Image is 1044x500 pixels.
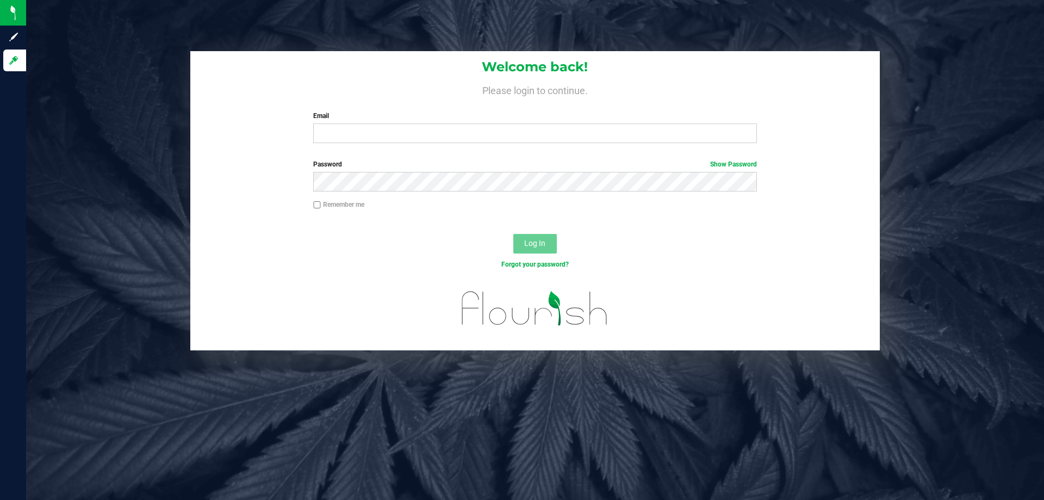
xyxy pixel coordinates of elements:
[190,83,880,96] h4: Please login to continue.
[513,234,557,254] button: Log In
[190,60,880,74] h1: Welcome back!
[8,55,19,66] inline-svg: Log in
[449,281,621,336] img: flourish_logo.svg
[313,201,321,209] input: Remember me
[524,239,545,248] span: Log In
[313,161,342,168] span: Password
[313,111,756,121] label: Email
[313,200,364,209] label: Remember me
[501,261,569,268] a: Forgot your password?
[8,32,19,42] inline-svg: Sign up
[710,161,757,168] a: Show Password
